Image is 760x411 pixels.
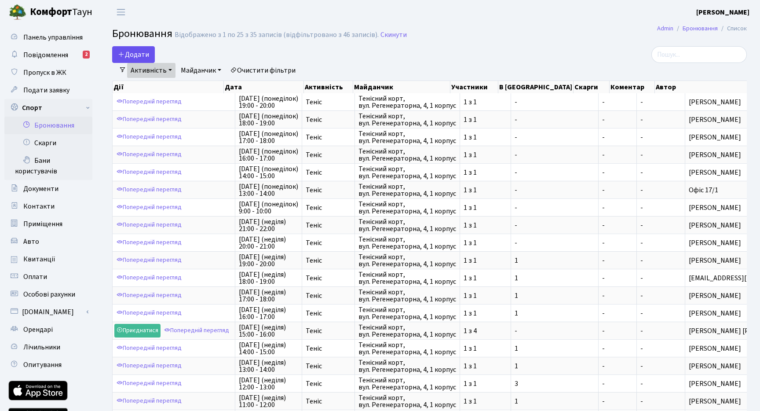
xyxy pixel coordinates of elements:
span: - [602,275,633,282]
a: Попередній перегляд [114,236,184,250]
span: - [602,398,633,405]
span: - [515,151,595,158]
th: Скарги [574,81,610,93]
span: - [602,239,633,246]
th: Участники [450,81,498,93]
span: Теніс [306,134,351,141]
a: [PERSON_NAME] [696,7,749,18]
span: 1 [515,398,595,405]
span: - [640,256,643,265]
span: - [515,169,595,176]
span: - [602,222,633,229]
span: Теніс [306,275,351,282]
span: 1 з 1 [464,222,507,229]
span: Теніс [306,204,351,211]
a: Очистити фільтри [227,63,299,78]
th: Активність [304,81,353,93]
span: [DATE] (неділя) 21:00 - 22:00 [239,218,298,232]
span: Теніс [306,310,351,317]
span: Приміщення [23,219,62,229]
a: Попередній перегляд [114,183,184,197]
span: Бронювання [112,26,172,41]
div: 2 [83,51,90,59]
span: - [640,326,643,336]
span: 1 [515,345,595,352]
span: - [640,308,643,318]
a: Попередній перегляд [114,377,184,390]
span: 1 з 1 [464,187,507,194]
span: - [602,363,633,370]
a: Попередній перегляд [114,359,184,373]
span: [DATE] (неділя) 17:00 - 18:00 [239,289,298,303]
th: Майданчик [353,81,450,93]
span: - [602,134,633,141]
span: 1 [515,257,595,264]
b: [PERSON_NAME] [696,7,749,17]
a: Активність [127,63,175,78]
span: - [515,239,595,246]
span: 1 з 1 [464,292,507,299]
span: [DATE] (неділя) 11:00 - 12:00 [239,394,298,408]
span: - [515,327,595,334]
span: [DATE] (понеділок) 13:00 - 14:00 [239,183,298,197]
span: - [602,204,633,211]
span: - [515,116,595,123]
span: [DATE] (понеділок) 16:00 - 17:00 [239,148,298,162]
span: 1 з 1 [464,380,507,387]
span: 1 [515,363,595,370]
span: 1 з 1 [464,116,507,123]
span: [DATE] (неділя) 12:00 - 13:00 [239,377,298,391]
span: - [515,99,595,106]
th: Дії [113,81,224,93]
span: - [602,327,633,334]
a: Бронювання [683,24,718,33]
span: Тенісний корт, вул. Регенераторна, 4, 1 корпус [358,359,456,373]
span: Теніс [306,345,351,352]
span: Пропуск в ЖК [23,68,66,77]
div: Відображено з 1 по 25 з 35 записів (відфільтровано з 46 записів). [175,31,379,39]
span: - [640,168,643,177]
a: Попередній перегляд [114,394,184,408]
span: Подати заявку [23,85,69,95]
span: Оплати [23,272,47,282]
a: Попередній перегляд [114,271,184,285]
span: [DATE] (неділя) 13:00 - 14:00 [239,359,298,373]
a: Бронювання [4,117,92,134]
a: Особові рахунки [4,286,92,303]
span: Тенісний корт, вул. Регенераторна, 4, 1 корпус [358,289,456,303]
a: Попередній перегляд [114,253,184,267]
a: Попередній перегляд [114,95,184,109]
span: 1 з 1 [464,169,507,176]
a: Попередній перегляд [114,306,184,320]
span: - [640,203,643,213]
input: Пошук... [651,46,747,63]
span: Тенісний корт, вул. Регенераторна, 4, 1 корпус [358,306,456,320]
img: logo.png [9,4,26,21]
span: Теніс [306,222,351,229]
span: Панель управління [23,33,83,42]
a: Приєднатися [114,324,161,338]
span: Тенісний корт, вул. Регенераторна, 4, 1 корпус [358,341,456,356]
a: Попередній перегляд [114,165,184,179]
span: Теніс [306,257,351,264]
span: - [640,115,643,125]
span: Лічильники [23,342,60,352]
span: Теніс [306,363,351,370]
a: Попередній перегляд [114,341,184,355]
span: - [602,187,633,194]
span: Теніс [306,398,351,405]
span: Квитанції [23,254,55,264]
span: Тенісний корт, вул. Регенераторна, 4, 1 корпус [358,394,456,408]
span: [DATE] (неділя) 14:00 - 15:00 [239,341,298,356]
span: [DATE] (понеділок) 18:00 - 19:00 [239,113,298,127]
span: Тенісний корт, вул. Регенераторна, 4, 1 корпус [358,253,456,268]
span: [DATE] (неділя) 19:00 - 20:00 [239,253,298,268]
a: Квитанції [4,250,92,268]
a: Контакти [4,198,92,215]
span: Тенісний корт, вул. Регенераторна, 4, 1 корпус [358,95,456,109]
a: Повідомлення2 [4,46,92,64]
span: Тенісний корт, вул. Регенераторна, 4, 1 корпус [358,324,456,338]
a: Скарги [4,134,92,152]
a: Попередній перегляд [114,289,184,302]
a: Admin [657,24,673,33]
